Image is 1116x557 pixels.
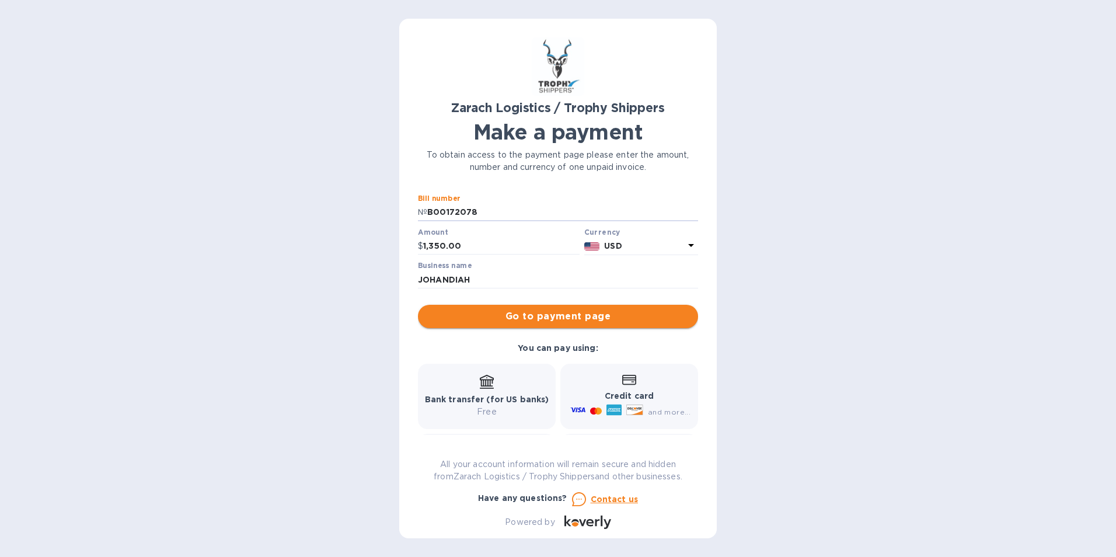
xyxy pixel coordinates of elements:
[425,406,549,418] p: Free
[605,391,654,401] b: Credit card
[478,493,567,503] b: Have any questions?
[427,309,689,323] span: Go to payment page
[518,343,598,353] b: You can pay using:
[418,305,698,328] button: Go to payment page
[418,229,448,236] label: Amount
[427,204,698,221] input: Enter bill number
[418,458,698,483] p: All your account information will remain secure and hidden from Zarach Logistics / Trophy Shipper...
[451,100,664,115] b: Zarach Logistics / Trophy Shippers
[423,238,580,255] input: 0.00
[591,495,639,504] u: Contact us
[418,206,427,218] p: №
[418,263,472,270] label: Business name
[604,241,622,250] b: USD
[584,242,600,250] img: USD
[648,408,690,416] span: and more...
[418,120,698,144] h1: Make a payment
[505,516,554,528] p: Powered by
[425,395,549,404] b: Bank transfer (for US banks)
[418,149,698,173] p: To obtain access to the payment page please enter the amount, number and currency of one unpaid i...
[418,240,423,252] p: $
[418,196,460,203] label: Bill number
[584,228,620,236] b: Currency
[418,271,698,288] input: Enter business name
